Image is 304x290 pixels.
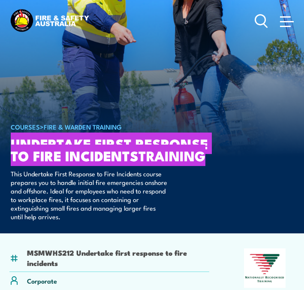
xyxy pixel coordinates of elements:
[27,248,209,268] li: MSMWHS212 Undertake first response to fire incidents
[11,169,167,221] p: This Undertake First Response to Fire Incidents course prepares you to handle initial fire emerge...
[44,122,122,131] a: Fire & Warden Training
[11,122,40,131] a: COURSES
[138,145,205,166] strong: TRAINING
[27,276,57,285] p: Corporate
[11,121,223,132] h6: >
[244,248,286,288] img: Nationally Recognised Training logo.
[11,137,223,161] h1: Undertake First Response to Fire Incidents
